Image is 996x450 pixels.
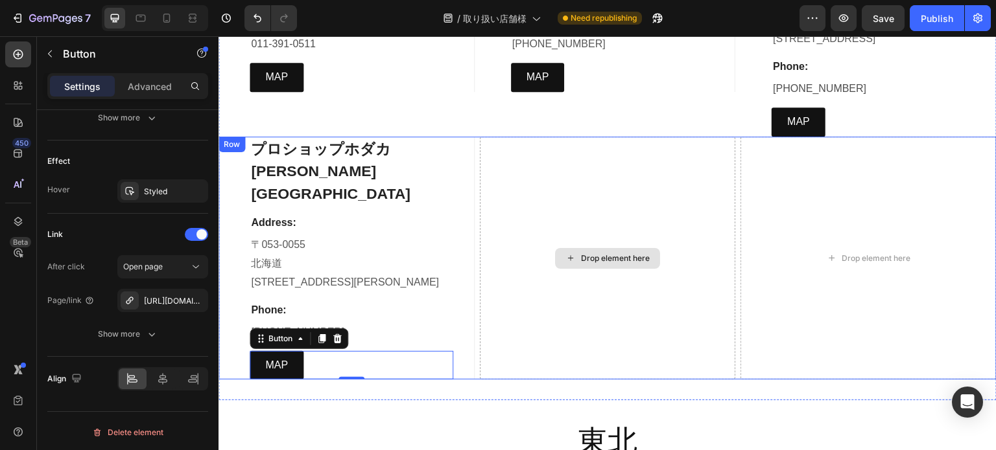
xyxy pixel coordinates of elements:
p: Button [63,46,173,62]
button: Delete element [47,422,208,443]
div: Drop element here [624,217,693,227]
p: MAP [47,320,69,339]
a: MAP [553,71,607,100]
div: Effect [47,155,70,167]
span: Need republishing [571,12,637,24]
h2: 東北 [10,385,768,426]
span: Save [873,13,894,24]
p: Address: [32,179,233,194]
button: Show more [47,106,208,129]
div: Undo/Redo [244,5,297,31]
div: Hover [47,184,70,196]
div: Delete element [92,425,163,440]
span: Open page [123,262,163,271]
a: MAP [292,27,346,56]
p: MAP [308,32,331,51]
span: / [457,12,460,25]
strong: プロショップホダカ [PERSON_NAME][GEOGRAPHIC_DATA] [32,104,192,166]
span: [PHONE_NUMBER] [32,290,126,301]
div: After click [47,261,85,273]
button: Save [862,5,905,31]
div: Drop element here [362,217,431,227]
p: MAP [569,76,591,95]
p: Phone: [32,266,233,282]
iframe: Design area [219,36,996,450]
p: Phone: [554,23,755,38]
div: Open Intercom Messenger [952,387,983,418]
div: Button [47,297,77,308]
p: Advanced [128,80,172,93]
span: 取り扱い店舗様 [463,12,527,25]
div: Align [47,370,84,388]
p: Settings [64,80,101,93]
p: 7 [85,10,91,26]
div: Styled [144,186,205,197]
span: [PHONE_NUMBER] [554,47,648,58]
p: 〒053-0055 北海道 [STREET_ADDRESS][PERSON_NAME] [32,199,233,255]
button: Open page [117,255,208,278]
div: Publish [921,12,953,25]
div: Show more [98,328,158,341]
div: 450 [12,138,31,148]
div: Show more [98,111,158,124]
div: Link [47,229,63,240]
button: Publish [910,5,964,31]
a: MAP [31,315,85,344]
button: 7 [5,5,97,31]
div: Row [3,102,24,114]
div: [URL][DOMAIN_NAME] [144,295,205,307]
div: Beta [10,237,31,247]
button: Show more [47,322,208,346]
div: Page/link [47,295,95,306]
